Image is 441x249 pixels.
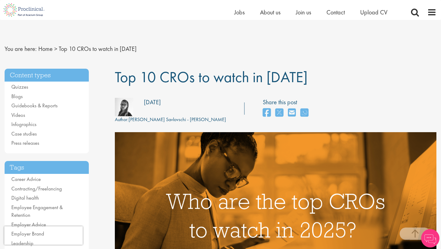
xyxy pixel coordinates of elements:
span: You are here: [5,45,37,53]
img: Chatbot [421,229,439,247]
a: Upload CV [360,8,387,16]
span: Author: [115,116,129,123]
a: share on whats app [300,106,308,120]
a: Guidebooks & Reports [11,102,58,109]
a: Digital health [11,194,39,201]
a: Career Advice [11,176,41,182]
div: [DATE] [144,98,161,107]
a: Join us [296,8,311,16]
a: Leadership [11,240,33,247]
a: Infographics [11,121,36,128]
div: [PERSON_NAME] Savlovschi - [PERSON_NAME] [115,116,226,123]
a: Contact [326,8,345,16]
label: Share this post [263,98,311,107]
span: Top 10 CROs to watch in [DATE] [115,67,307,87]
span: Top 10 CROs to watch in [DATE] [59,45,137,53]
a: share on twitter [275,106,283,120]
a: Videos [11,112,25,118]
a: Quizzes [11,83,28,90]
a: breadcrumb link [38,45,53,53]
a: share on email [288,106,296,120]
a: share on facebook [263,106,271,120]
a: Contracting/Freelancing [11,185,62,192]
a: Press releases [11,140,39,146]
a: Case studies [11,130,37,137]
a: Employee Engagement & Retention [11,204,63,219]
h3: Content types [5,69,89,82]
h3: Tags [5,161,89,174]
a: Jobs [234,8,245,16]
iframe: reCAPTCHA [4,226,83,245]
a: Employer Advice [11,221,46,228]
a: About us [260,8,281,16]
img: fff6768c-7d58-4950-025b-08d63f9598ee [115,98,133,116]
a: Blogs [11,93,23,100]
span: > [54,45,57,53]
